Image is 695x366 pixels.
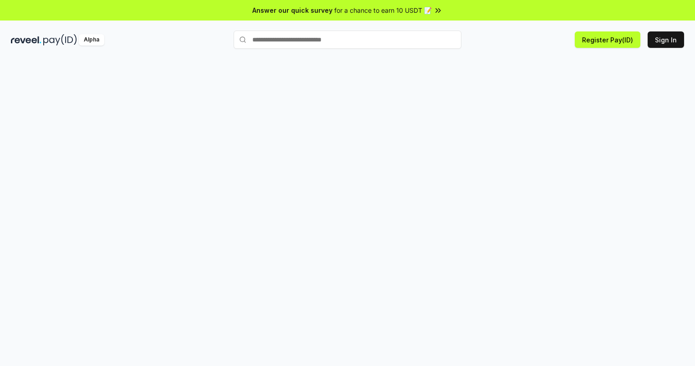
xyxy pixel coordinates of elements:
[11,34,41,46] img: reveel_dark
[79,34,104,46] div: Alpha
[575,31,640,48] button: Register Pay(ID)
[648,31,684,48] button: Sign In
[252,5,332,15] span: Answer our quick survey
[334,5,432,15] span: for a chance to earn 10 USDT 📝
[43,34,77,46] img: pay_id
